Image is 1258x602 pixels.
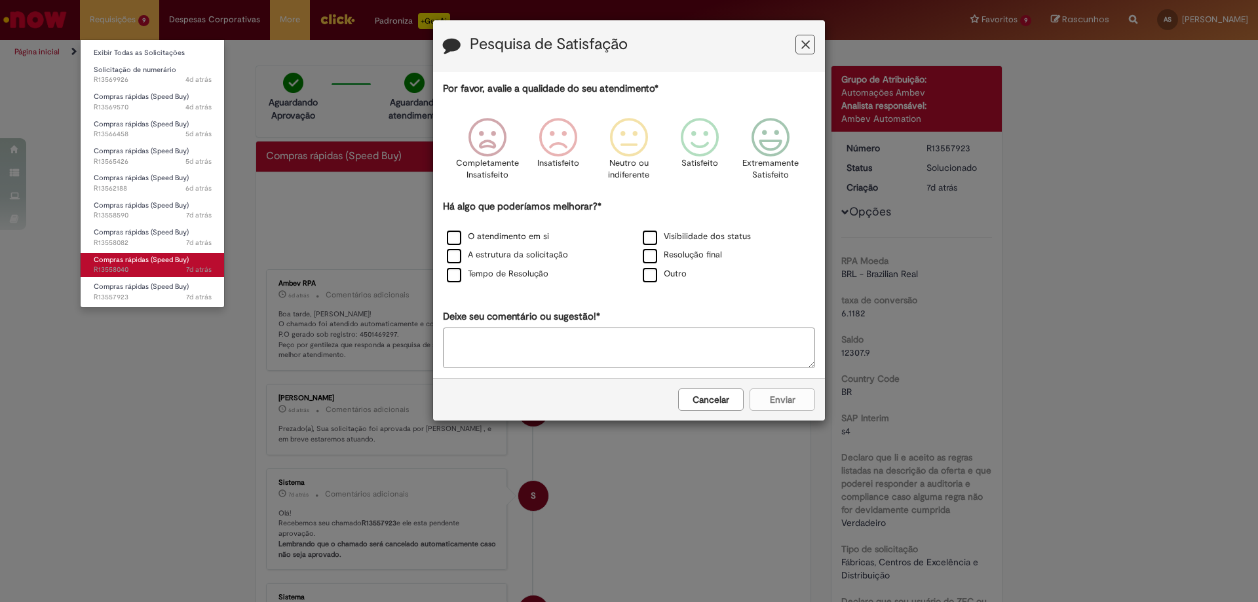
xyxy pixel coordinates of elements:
[186,238,212,248] span: 7d atrás
[185,75,212,85] time: 26/09/2025 10:54:09
[94,129,212,140] span: R13566458
[185,129,212,139] span: 5d atrás
[94,227,189,237] span: Compras rápidas (Speed Buy)
[605,157,653,181] p: Neutro ou indiferente
[186,265,212,274] span: 7d atrás
[666,108,733,198] div: Satisfeito
[537,157,579,170] p: Insatisfeito
[94,238,212,248] span: R13558082
[94,210,212,221] span: R13558590
[81,198,225,223] a: Aberto R13558590 : Compras rápidas (Speed Buy)
[94,65,176,75] span: Solicitação de numerário
[443,200,815,284] div: Há algo que poderíamos melhorar?*
[185,157,212,166] time: 25/09/2025 09:33:16
[94,282,189,292] span: Compras rápidas (Speed Buy)
[447,231,549,243] label: O atendimento em si
[81,46,225,60] a: Exibir Todas as Solicitações
[443,82,658,96] label: Por favor, avalie a qualidade do seu atendimento*
[447,249,568,261] label: A estrutura da solicitação
[737,108,804,198] div: Extremamente Satisfeito
[185,75,212,85] span: 4d atrás
[643,231,751,243] label: Visibilidade dos status
[742,157,799,181] p: Extremamente Satisfeito
[94,292,212,303] span: R13557923
[643,249,722,261] label: Resolução final
[94,183,212,194] span: R13562188
[185,102,212,112] span: 4d atrás
[94,146,189,156] span: Compras rápidas (Speed Buy)
[186,210,212,220] span: 7d atrás
[678,388,744,411] button: Cancelar
[186,292,212,302] span: 7d atrás
[94,102,212,113] span: R13569570
[94,157,212,167] span: R13565426
[453,108,520,198] div: Completamente Insatisfeito
[94,173,189,183] span: Compras rápidas (Speed Buy)
[185,183,212,193] span: 6d atrás
[681,157,718,170] p: Satisfeito
[94,75,212,85] span: R13569926
[94,119,189,129] span: Compras rápidas (Speed Buy)
[596,108,662,198] div: Neutro ou indiferente
[185,102,212,112] time: 26/09/2025 10:01:22
[81,280,225,304] a: Aberto R13557923 : Compras rápidas (Speed Buy)
[447,268,548,280] label: Tempo de Resolução
[456,157,519,181] p: Completamente Insatisfeito
[525,108,592,198] div: Insatisfeito
[81,144,225,168] a: Aberto R13565426 : Compras rápidas (Speed Buy)
[470,36,628,53] label: Pesquisa de Satisfação
[80,39,225,308] ul: Requisições
[94,200,189,210] span: Compras rápidas (Speed Buy)
[94,92,189,102] span: Compras rápidas (Speed Buy)
[81,253,225,277] a: Aberto R13558040 : Compras rápidas (Speed Buy)
[186,210,212,220] time: 23/09/2025 11:29:56
[81,117,225,141] a: Aberto R13566458 : Compras rápidas (Speed Buy)
[94,255,189,265] span: Compras rápidas (Speed Buy)
[185,183,212,193] time: 24/09/2025 10:39:27
[94,265,212,275] span: R13558040
[443,310,600,324] label: Deixe seu comentário ou sugestão!*
[81,225,225,250] a: Aberto R13558082 : Compras rápidas (Speed Buy)
[185,157,212,166] span: 5d atrás
[81,63,225,87] a: Aberto R13569926 : Solicitação de numerário
[186,292,212,302] time: 23/09/2025 09:58:37
[81,90,225,114] a: Aberto R13569570 : Compras rápidas (Speed Buy)
[81,171,225,195] a: Aberto R13562188 : Compras rápidas (Speed Buy)
[643,268,687,280] label: Outro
